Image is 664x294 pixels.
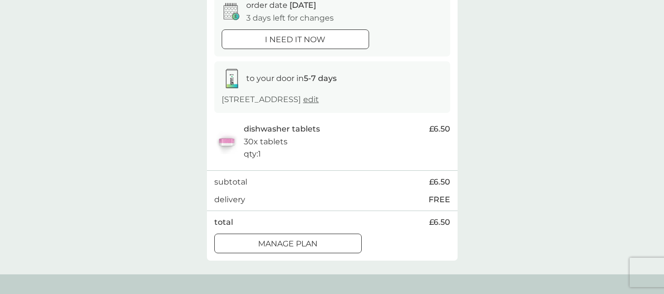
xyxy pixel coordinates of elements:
[222,29,369,49] button: i need it now
[222,93,319,106] p: [STREET_ADDRESS]
[246,74,337,83] span: to your door in
[429,176,450,188] span: £6.50
[244,148,261,160] p: qty : 1
[244,135,288,148] p: 30x tablets
[304,74,337,83] strong: 5-7 days
[303,95,319,104] a: edit
[246,12,334,25] p: 3 days left for changes
[429,216,450,229] span: £6.50
[289,0,316,10] span: [DATE]
[258,238,318,250] p: Manage plan
[214,193,245,206] p: delivery
[429,193,450,206] p: FREE
[214,176,247,188] p: subtotal
[244,123,320,135] p: dishwasher tablets
[429,123,450,135] span: £6.50
[214,216,233,229] p: total
[214,234,362,253] button: Manage plan
[265,33,325,46] p: i need it now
